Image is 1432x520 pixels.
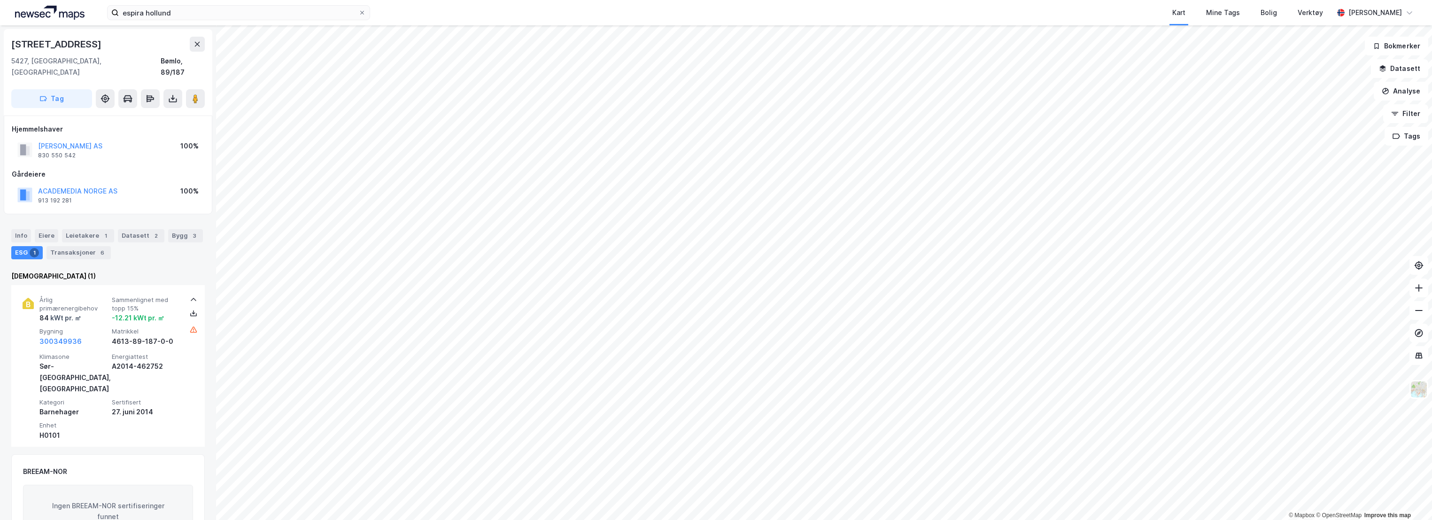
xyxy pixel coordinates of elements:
[1261,7,1277,18] div: Bolig
[11,89,92,108] button: Tag
[39,430,108,441] div: H0101
[1289,512,1315,519] a: Mapbox
[112,296,180,312] span: Sammenlignet med topp 15%
[161,55,205,78] div: Bømlo, 89/187
[39,421,108,429] span: Enhet
[1374,82,1428,101] button: Analyse
[39,353,108,361] span: Klimasone
[1385,475,1432,520] iframe: Chat Widget
[1385,127,1428,146] button: Tags
[1348,7,1402,18] div: [PERSON_NAME]
[11,37,103,52] div: [STREET_ADDRESS]
[39,312,81,324] div: 84
[112,361,180,372] div: A2014-462752
[12,124,204,135] div: Hjemmelshaver
[39,361,108,395] div: Sør-[GEOGRAPHIC_DATA], [GEOGRAPHIC_DATA]
[180,140,199,152] div: 100%
[39,336,82,347] button: 300349936
[1364,512,1411,519] a: Improve this map
[35,229,58,242] div: Eiere
[101,231,110,241] div: 1
[118,229,164,242] div: Datasett
[46,246,111,259] div: Transaksjoner
[39,398,108,406] span: Kategori
[49,312,81,324] div: kWt pr. ㎡
[62,229,114,242] div: Leietakere
[112,398,180,406] span: Sertifisert
[39,406,108,418] div: Barnehager
[1383,104,1428,123] button: Filter
[23,466,67,477] div: BREEAM-NOR
[112,312,164,324] div: -12.21 kWt pr. ㎡
[112,327,180,335] span: Matrikkel
[1385,475,1432,520] div: Kontrollprogram for chat
[151,231,161,241] div: 2
[1410,380,1428,398] img: Z
[38,152,76,159] div: 830 550 542
[1172,7,1185,18] div: Kart
[1206,7,1240,18] div: Mine Tags
[112,336,180,347] div: 4613-89-187-0-0
[1365,37,1428,55] button: Bokmerker
[119,6,358,20] input: Søk på adresse, matrikkel, gårdeiere, leietakere eller personer
[1371,59,1428,78] button: Datasett
[180,186,199,197] div: 100%
[11,55,161,78] div: 5427, [GEOGRAPHIC_DATA], [GEOGRAPHIC_DATA]
[38,197,72,204] div: 913 192 281
[190,231,199,241] div: 3
[1316,512,1362,519] a: OpenStreetMap
[12,169,204,180] div: Gårdeiere
[15,6,85,20] img: logo.a4113a55bc3d86da70a041830d287a7e.svg
[168,229,203,242] div: Bygg
[39,327,108,335] span: Bygning
[98,248,107,257] div: 6
[1298,7,1323,18] div: Verktøy
[30,248,39,257] div: 1
[11,246,43,259] div: ESG
[11,229,31,242] div: Info
[112,406,180,418] div: 27. juni 2014
[39,296,108,312] span: Årlig primærenergibehov
[11,271,205,282] div: [DEMOGRAPHIC_DATA] (1)
[112,353,180,361] span: Energiattest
